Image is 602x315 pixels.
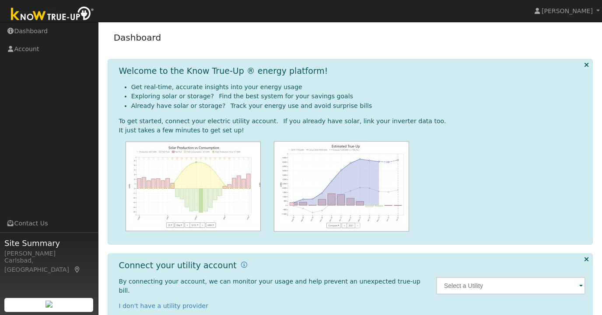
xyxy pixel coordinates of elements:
h1: Connect your utility account [119,260,237,270]
li: Get real-time, accurate insights into your energy usage [131,83,586,92]
li: Already have solar or storage? Track your energy use and avoid surprise bills [131,101,586,111]
h1: Welcome to the Know True-Up ® energy platform! [119,66,328,76]
div: [PERSON_NAME] [4,249,94,258]
li: Exploring solar or storage? Find the best system for your savings goals [131,92,586,101]
a: Dashboard [114,32,161,43]
img: retrieve [45,301,52,308]
span: [PERSON_NAME] [542,7,593,14]
a: Map [73,266,81,273]
div: It just takes a few minutes to get set up! [119,126,586,135]
a: I don't have a utility provider [119,302,208,309]
div: To get started, connect your electric utility account. If you already have solar, link your inver... [119,117,586,126]
span: By connecting your account, we can monitor your usage and help prevent an unexpected true-up bill. [119,278,420,294]
img: Know True-Up [7,5,98,24]
div: Carlsbad, [GEOGRAPHIC_DATA] [4,256,94,274]
span: Site Summary [4,237,94,249]
input: Select a Utility [436,277,586,294]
